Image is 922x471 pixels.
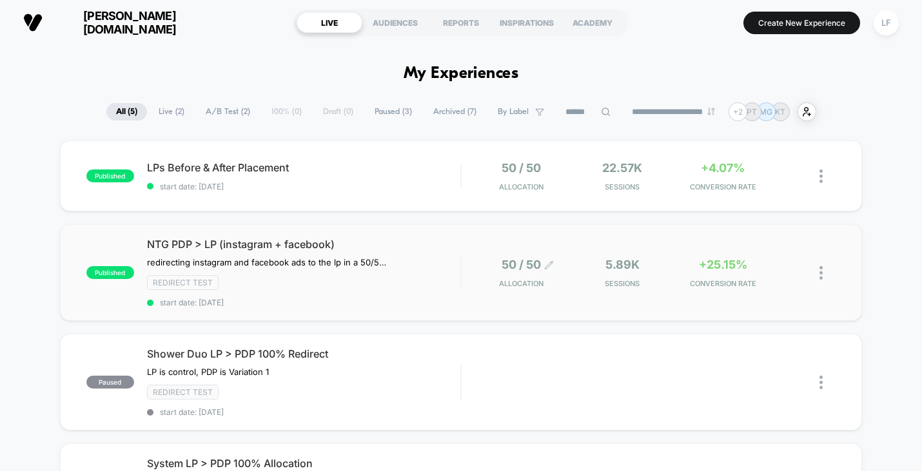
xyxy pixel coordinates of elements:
span: Paused ( 3 ) [365,103,422,120]
p: KT [775,107,785,117]
span: 50 / 50 [502,161,541,175]
div: REPORTS [428,12,494,33]
p: PT [747,107,757,117]
div: INSPIRATIONS [494,12,560,33]
img: close [819,169,823,183]
div: LF [874,10,899,35]
span: Sessions [575,182,669,191]
span: Shower Duo LP > PDP 100% Redirect [147,347,460,360]
span: redirecting instagram and facebook ads to the lp in a 50/50 split. they have to land on NTG PDP a... [147,257,386,267]
span: +25.15% [699,258,747,271]
span: Archived ( 7 ) [424,103,486,120]
span: published [86,169,134,182]
span: published [86,266,134,279]
span: Live ( 2 ) [149,103,194,120]
button: Create New Experience [743,12,860,34]
span: By Label [498,107,529,117]
div: + 2 [729,102,747,121]
span: A/B Test ( 2 ) [196,103,260,120]
span: 50 / 50 [502,258,541,271]
img: Visually logo [23,13,43,32]
button: LF [870,10,903,36]
span: start date: [DATE] [147,407,460,417]
span: LPs Before & After Placement [147,161,460,174]
span: Allocation [499,279,544,288]
img: end [707,108,715,115]
span: start date: [DATE] [147,182,460,191]
button: [PERSON_NAME][DOMAIN_NAME] [19,8,211,37]
span: System LP > PDP 100% Allocation [147,457,460,470]
h1: My Experiences [404,64,519,83]
span: All ( 5 ) [106,103,147,120]
span: 22.57k [602,161,642,175]
span: LP is control, PDP is Variation 1 [147,367,269,377]
span: Redirect Test [147,385,219,399]
span: start date: [DATE] [147,298,460,307]
div: LIVE [297,12,362,33]
span: paused [86,376,134,389]
span: Allocation [499,182,544,191]
div: AUDIENCES [362,12,428,33]
span: CONVERSION RATE [676,182,770,191]
span: 5.89k [605,258,640,271]
span: +4.07% [701,161,745,175]
img: close [819,376,823,389]
span: CONVERSION RATE [676,279,770,288]
span: Redirect Test [147,275,219,290]
p: MG [760,107,772,117]
div: ACADEMY [560,12,625,33]
span: Sessions [575,279,669,288]
img: close [819,266,823,280]
span: NTG PDP > LP (instagram + facebook) [147,238,460,251]
span: [PERSON_NAME][DOMAIN_NAME] [52,9,207,36]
